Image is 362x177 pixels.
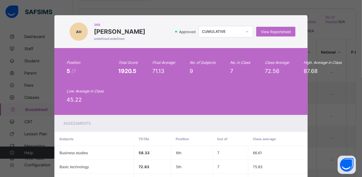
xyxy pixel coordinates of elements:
span: 9 [190,68,193,74]
i: Low. Average in Class [67,89,104,93]
span: Subjects [59,137,74,141]
span: 6th [176,151,181,155]
span: 7 [217,165,219,169]
span: 5th [176,165,181,169]
span: 1920.5 [118,68,136,74]
i: Class Average [265,60,289,65]
span: View Reportsheet [261,29,291,34]
i: Total Score [118,60,138,65]
i: No. in Class [230,60,250,65]
span: /7 [71,68,76,74]
i: High. Average in Class [304,60,342,65]
span: 72.56 [265,68,280,74]
span: Basic technology [60,165,89,169]
span: 58.33 [139,151,150,155]
span: Class average [253,137,276,141]
span: 71.13 [152,68,164,74]
span: Total [139,137,150,141]
span: Approved [178,29,197,34]
button: Open asap [338,156,356,174]
i: Position [67,60,80,65]
span: 7 [217,151,219,155]
span: 66.61 [253,151,262,155]
i: Final Average [152,60,175,65]
span: 369 [94,23,145,26]
span: Assessments [64,121,91,126]
span: 45.22 [67,96,82,103]
span: 5 [67,68,71,74]
div: CUMULATIVE [202,29,242,34]
span: AH [76,29,81,34]
i: No. of Subjects [190,60,216,65]
span: 7 [230,68,233,74]
span: 72.83 [139,165,149,169]
span: [PERSON_NAME] [94,28,145,35]
span: Business studies [60,151,88,155]
span: undefined undefined [94,37,145,40]
span: Position [176,137,189,141]
span: 87.68 [304,68,318,74]
span: Out of [217,137,227,141]
span: 75.83 [253,165,263,169]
